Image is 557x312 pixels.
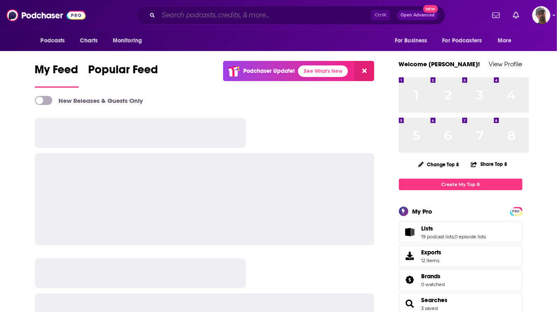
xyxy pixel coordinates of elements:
span: PRO [511,208,521,214]
a: My Feed [35,63,79,88]
input: Search podcasts, credits, & more... [158,9,371,22]
a: 3 saved [422,305,438,311]
span: For Podcasters [443,35,482,47]
span: Lists [422,225,433,232]
a: Popular Feed [89,63,158,88]
a: See What's New [298,65,348,77]
div: My Pro [413,207,433,215]
a: New Releases & Guests Only [35,96,143,105]
span: Charts [80,35,98,47]
span: My Feed [35,63,79,81]
span: Exports [422,249,442,256]
a: Brands [402,274,418,286]
a: Show notifications dropdown [489,8,503,22]
span: More [498,35,512,47]
button: open menu [437,33,494,49]
span: Ctrl K [371,10,390,21]
a: Welcome [PERSON_NAME]! [399,60,480,68]
p: Podchaser Update! [243,68,295,75]
button: open menu [492,33,522,49]
a: Charts [75,33,103,49]
span: Lists [399,221,522,243]
button: Share Top 8 [471,156,508,172]
button: open menu [35,33,76,49]
span: For Business [395,35,427,47]
button: open menu [107,33,153,49]
a: Exports [399,245,522,267]
button: Show profile menu [532,6,550,24]
a: Lists [402,226,418,238]
a: View Profile [489,60,522,68]
a: Searches [402,298,418,310]
a: 19 podcast lists [422,234,454,240]
span: Podcasts [41,35,65,47]
span: , [454,234,455,240]
span: Logged in as cjPurdy [532,6,550,24]
button: Open AdvancedNew [397,10,438,20]
a: Brands [422,272,445,280]
a: PRO [511,207,521,214]
a: Create My Top 8 [399,179,522,190]
img: User Profile [532,6,550,24]
span: New [423,5,438,13]
a: 0 watched [422,282,445,287]
span: Popular Feed [89,63,158,81]
div: Search podcasts, credits, & more... [136,6,445,25]
a: Lists [422,225,486,232]
span: Brands [422,272,441,280]
span: Exports [402,250,418,262]
span: Monitoring [113,35,142,47]
button: open menu [389,33,438,49]
button: Change Top 8 [413,159,464,170]
a: 0 episode lists [455,234,486,240]
span: Open Advanced [401,13,435,17]
img: Podchaser - Follow, Share and Rate Podcasts [7,7,86,23]
a: Searches [422,296,448,304]
span: 12 items [422,258,442,263]
a: Show notifications dropdown [510,8,522,22]
span: Brands [399,269,522,291]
